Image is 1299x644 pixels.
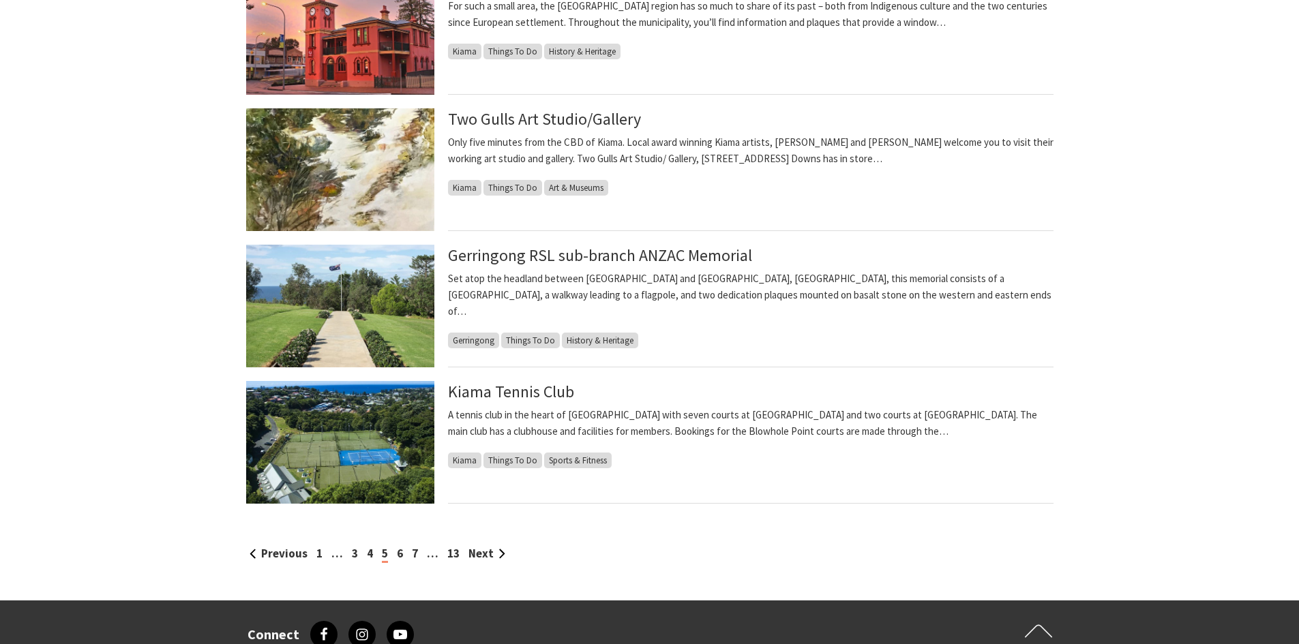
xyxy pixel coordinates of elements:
[397,546,403,561] a: 6
[367,546,373,561] a: 4
[448,381,574,402] a: Kiama Tennis Club
[448,44,481,59] span: Kiama
[448,333,499,348] span: Gerringong
[483,180,542,196] span: Things To Do
[448,453,481,468] span: Kiama
[447,546,460,561] a: 13
[468,546,505,561] a: Next
[544,180,608,196] span: Art & Museums
[483,44,542,59] span: Things To Do
[352,546,358,561] a: 3
[448,134,1054,167] p: Only five minutes from the CBD of Kiama. Local award winning Kiama artists, [PERSON_NAME] and [PE...
[448,271,1054,320] p: Set atop the headland between [GEOGRAPHIC_DATA] and [GEOGRAPHIC_DATA], [GEOGRAPHIC_DATA], this me...
[246,381,434,504] img: Kiama Tennis Club
[448,245,752,266] a: Gerringong RSL sub-branch ANZAC Memorial
[316,546,323,561] a: 1
[501,333,560,348] span: Things To Do
[448,108,641,129] a: Two Gulls Art Studio/Gallery
[412,546,418,561] a: 7
[562,333,638,348] span: History & Heritage
[331,546,343,561] span: …
[382,546,388,563] span: 5
[483,453,542,468] span: Things To Do
[246,245,434,367] img: Gerringong RSL Sub-Branch ANZAC Memorial
[544,453,612,468] span: Sports & Fitness
[427,546,438,561] span: …
[448,180,481,196] span: Kiama
[250,546,308,561] a: Previous
[544,44,621,59] span: History & Heritage
[248,626,299,643] h3: Connect
[448,407,1054,440] p: A tennis club in the heart of [GEOGRAPHIC_DATA] with seven courts at [GEOGRAPHIC_DATA] and two co...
